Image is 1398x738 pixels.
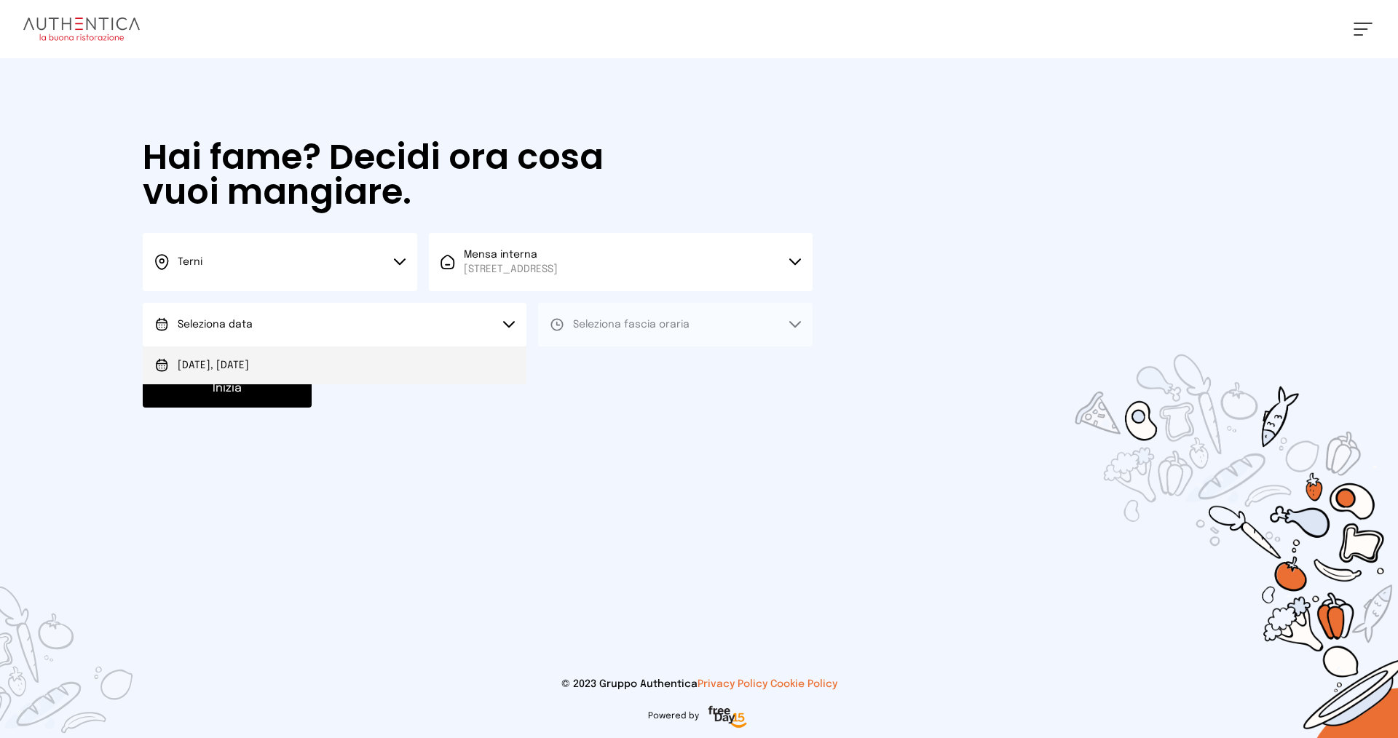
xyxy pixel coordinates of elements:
[573,320,690,330] span: Seleziona fascia oraria
[538,303,813,346] button: Seleziona fascia oraria
[143,370,312,408] button: Inizia
[23,677,1375,691] p: © 2023 Gruppo Authentica
[178,320,253,330] span: Seleziona data
[143,303,526,346] button: Seleziona data
[705,703,751,732] img: logo-freeday.3e08031.png
[770,679,837,689] a: Cookie Policy
[698,679,767,689] a: Privacy Policy
[178,358,249,373] span: [DATE], [DATE]
[648,710,699,722] span: Powered by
